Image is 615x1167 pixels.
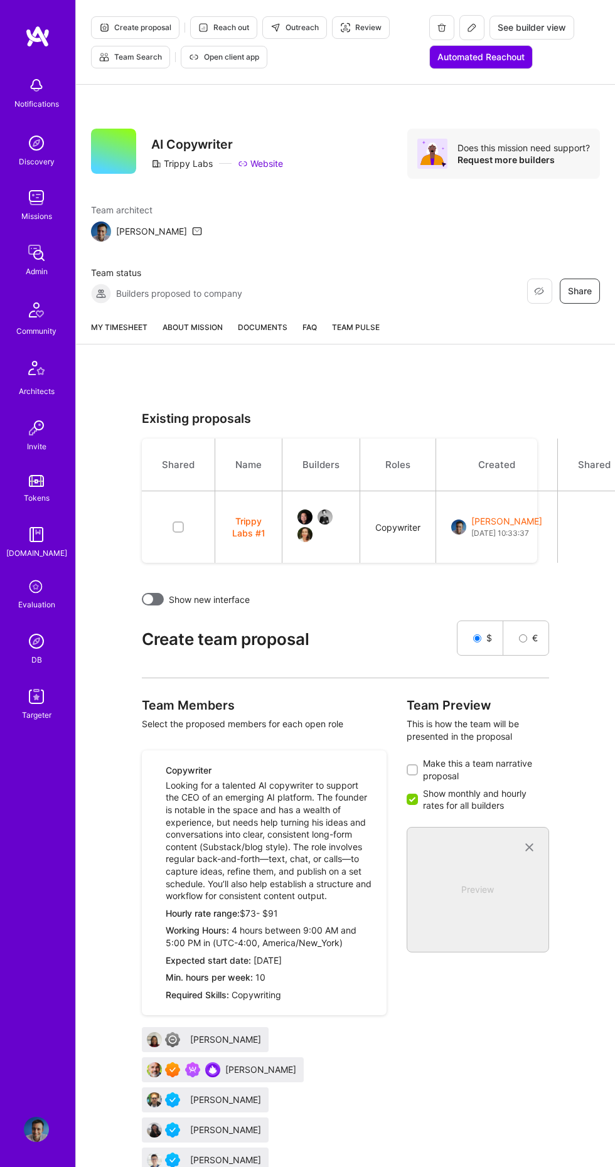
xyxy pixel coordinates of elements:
[151,157,213,170] div: Trippy Labs
[147,1092,162,1107] img: User Avatar
[360,439,436,491] th: Roles
[24,131,49,156] img: discovery
[91,321,147,344] a: My timesheet
[192,226,202,237] i: icon Mail
[18,599,55,611] div: Evaluation
[568,285,592,297] span: Share
[24,522,49,547] img: guide book
[19,385,55,398] div: Architects
[21,355,51,385] img: Architects
[407,718,549,742] p: This is how the team will be presented in the proposal
[238,321,287,344] a: Documents
[166,955,251,966] span: Expected start date:
[24,492,50,504] div: Tokens
[181,46,267,68] button: Open client app
[340,22,382,33] span: Review
[486,632,492,644] span: $
[332,16,390,39] button: Review
[297,516,318,526] a: User Avatar
[166,924,372,949] div: 4 hours between in (UTC -4:00 , America/New_York )
[16,325,56,338] div: Community
[332,322,380,332] span: Team Pulse
[437,51,525,63] span: Automated Reachout
[457,142,590,154] div: Does this mission need support?
[22,709,51,722] div: Targeter
[205,1062,220,1077] img: Power user
[340,23,350,33] i: icon Targeter
[165,1122,180,1138] img: Vetted A.Teamer
[190,1154,264,1166] div: [PERSON_NAME]
[423,787,549,812] span: Show monthly and hourly rates for all builders
[190,1124,264,1136] div: [PERSON_NAME]
[230,528,267,538] a: Trippy Labs #1
[436,439,558,491] th: Created
[24,415,49,440] img: Invite
[302,321,317,344] a: FAQ
[166,954,372,967] div: [DATE]
[151,159,161,169] i: icon CompanyGray
[31,654,42,666] div: DB
[451,515,542,540] a: User Avatar[PERSON_NAME][DATE] 10:33:37
[473,634,481,642] input: $
[166,925,356,948] span: 9:00 AM and 5:00 PM
[24,73,49,98] img: bell
[142,698,387,713] h3: Team Members
[21,1117,52,1142] a: User Avatar
[163,321,223,344] a: About Mission
[116,287,242,300] span: Builders proposed to company
[165,1032,180,1047] img: Limited Access
[166,907,372,920] div: $ 73 - $ 91
[185,1062,200,1077] img: Been on Mission
[19,156,55,168] div: Discovery
[165,1092,180,1107] img: Vetted A.Teamer
[151,137,283,152] h3: AI Copywriter
[14,98,59,110] div: Notifications
[6,547,67,560] div: [DOMAIN_NAME]
[225,1063,299,1076] div: [PERSON_NAME]
[24,185,49,210] img: teamwork
[230,515,267,540] button: Trippy Labs #1
[297,533,318,544] a: User Avatar
[471,515,542,540] div: [PERSON_NAME]
[523,841,536,854] i: icon CloseGray
[262,16,327,39] button: Outreach
[91,16,179,39] button: Create proposal
[297,527,313,542] img: User Avatar
[451,520,466,535] img: User Avatar
[457,154,590,166] div: Request more builders
[166,925,229,935] span: Working Hours:
[238,321,287,334] span: Documents
[166,908,240,919] span: Hourly rate range:
[166,971,372,984] div: 10
[147,1032,162,1047] img: User Avatar
[27,440,46,453] div: Invite
[25,25,50,48] img: logo
[332,321,380,344] a: Team Pulse
[190,1094,264,1106] div: [PERSON_NAME]
[166,989,229,1000] span: Required Skills:
[318,516,338,526] a: User Avatar
[91,204,202,216] span: Team architect
[534,286,544,296] i: icon EyeClosed
[91,221,111,242] img: Team Architect
[560,279,600,304] button: Share
[166,764,372,1001] div: Looking for a talented AI copywriter to support the CEO of an emerging AI platform. The founder i...
[532,632,538,644] span: €
[166,972,253,983] span: Min. hours per week:
[519,634,527,642] input: €
[24,629,49,654] img: Admin Search
[198,22,249,33] span: Reach out
[21,210,52,223] div: Missions
[166,764,372,777] div: Copywriter
[297,509,313,525] img: User Avatar
[189,51,259,63] span: Open client app
[282,439,360,491] th: Builders
[270,22,319,33] span: Outreach
[318,509,333,525] img: User Avatar
[190,16,257,39] button: Reach out
[407,698,549,713] h3: Team Preview
[91,46,170,68] button: Team Search
[91,267,242,279] span: Team status
[190,1033,264,1046] div: [PERSON_NAME]
[99,51,162,63] span: Team Search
